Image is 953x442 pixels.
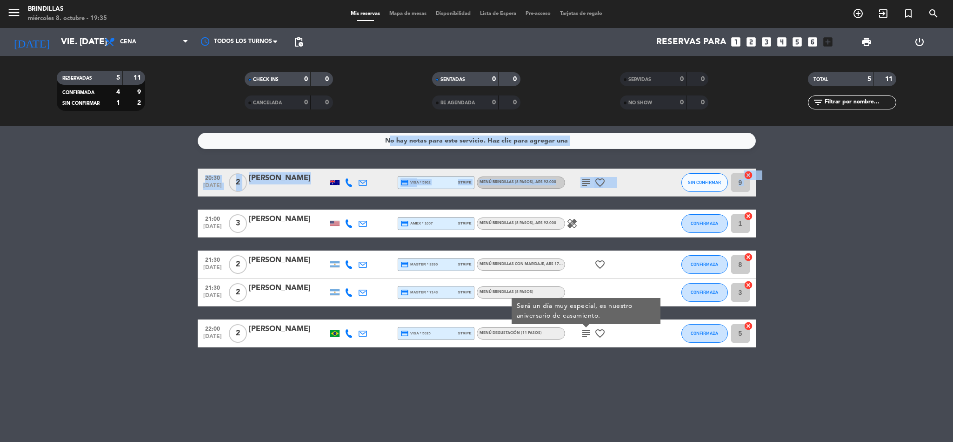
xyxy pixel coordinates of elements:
[680,76,684,82] strong: 0
[813,77,828,82] span: TOTAL
[681,173,728,192] button: SIN CONFIRMAR
[400,260,438,269] span: master * 3390
[293,36,304,48] span: pending_actions
[201,254,224,265] span: 21:30
[544,262,569,266] span: , ARS 175.000
[400,178,431,187] span: visa * 5902
[116,89,120,95] strong: 4
[249,323,328,335] div: [PERSON_NAME]
[681,255,728,274] button: CONFIRMADA
[791,36,803,48] i: looks_5
[120,39,136,45] span: Cena
[201,282,224,292] span: 21:30
[878,8,889,19] i: exit_to_app
[400,329,431,338] span: visa * 5015
[480,221,556,225] span: Menú Brindillas (8 Pasos)
[701,99,706,106] strong: 0
[201,172,224,183] span: 20:30
[480,290,533,294] span: Menú Brindillas (8 Pasos)
[681,214,728,233] button: CONFIRMADA
[533,221,556,225] span: , ARS 92.000
[458,261,472,267] span: stripe
[400,288,409,297] i: credit_card
[62,101,100,106] span: SIN CONFIRMAR
[400,260,409,269] i: credit_card
[744,321,753,331] i: cancel
[116,100,120,106] strong: 1
[480,262,569,266] span: Menú Brindillas con Maridaje
[400,219,433,228] span: amex * 1007
[691,290,718,295] span: CONFIRMADA
[744,170,753,180] i: cancel
[325,99,331,106] strong: 0
[229,173,247,192] span: 2
[806,36,819,48] i: looks_6
[325,76,331,82] strong: 0
[691,221,718,226] span: CONFIRMADA
[681,283,728,302] button: CONFIRMADA
[201,183,224,193] span: [DATE]
[431,11,475,16] span: Disponibilidad
[691,262,718,267] span: CONFIRMADA
[400,329,409,338] i: credit_card
[28,5,107,14] div: Brindillas
[861,36,872,48] span: print
[853,8,864,19] i: add_circle_outline
[681,324,728,343] button: CONFIRMADA
[7,6,21,23] button: menu
[201,213,224,224] span: 21:00
[744,252,753,262] i: cancel
[201,265,224,275] span: [DATE]
[7,32,56,52] i: [DATE]
[400,219,409,228] i: credit_card
[201,224,224,234] span: [DATE]
[137,100,143,106] strong: 2
[688,180,721,185] span: SIN CONFIRMAR
[744,211,753,221] i: cancel
[822,36,834,48] i: add_box
[385,11,431,16] span: Mapa de mesas
[458,330,472,336] span: stripe
[253,77,279,82] span: CHECK INS
[133,75,143,81] strong: 11
[628,101,652,105] span: NO SHOW
[885,76,894,82] strong: 11
[492,99,496,106] strong: 0
[594,259,606,270] i: favorite_border
[253,101,282,105] span: CANCELADA
[229,255,247,274] span: 2
[346,11,385,16] span: Mis reservas
[533,180,556,184] span: , ARS 92.000
[475,11,521,16] span: Lista de Espera
[249,172,328,184] div: [PERSON_NAME]
[201,333,224,344] span: [DATE]
[580,177,592,188] i: subject
[776,36,788,48] i: looks_4
[680,99,684,106] strong: 0
[813,97,824,108] i: filter_list
[566,218,578,229] i: healing
[480,331,542,335] span: Menú Degustación (11 pasos)
[628,77,651,82] span: SERVIDAS
[730,36,742,48] i: looks_one
[249,254,328,266] div: [PERSON_NAME]
[516,301,655,321] div: Será un día muy especial, es nuestro aniversario de casamiento.
[760,36,773,48] i: looks_3
[440,77,465,82] span: SENTADAS
[691,331,718,336] span: CONFIRMADA
[458,289,472,295] span: stripe
[656,37,726,47] span: Reservas para
[304,76,308,82] strong: 0
[116,75,120,81] strong: 5
[745,36,757,48] i: looks_two
[480,180,556,184] span: Menú Brindillas (8 Pasos)
[594,328,606,339] i: favorite_border
[229,283,247,302] span: 2
[400,178,409,187] i: credit_card
[385,136,568,146] div: No hay notas para este servicio. Haz clic para agregar una
[513,76,519,82] strong: 0
[62,76,92,81] span: RESERVADAS
[201,323,224,333] span: 22:00
[201,292,224,303] span: [DATE]
[229,324,247,343] span: 2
